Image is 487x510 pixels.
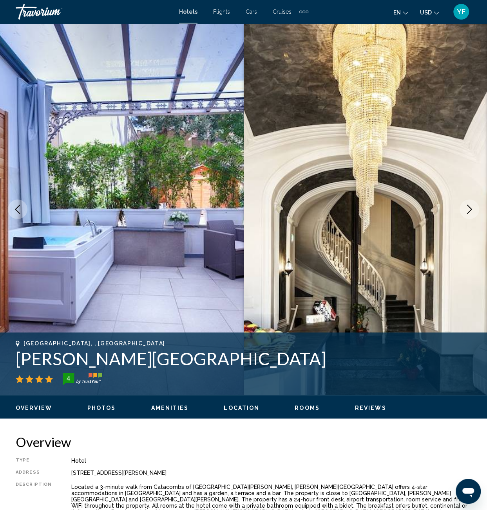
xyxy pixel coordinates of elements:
[60,374,76,383] div: 4
[16,434,471,450] h2: Overview
[355,405,386,411] span: Reviews
[213,9,230,15] a: Flights
[16,470,52,476] div: Address
[16,458,52,464] div: Type
[16,4,171,20] a: Travorium
[16,405,52,411] span: Overview
[456,479,481,504] iframe: Button to launch messaging window, conversation in progress
[71,458,471,464] div: Hotel
[179,9,197,15] a: Hotels
[451,4,471,20] button: User Menu
[87,404,116,411] button: Photos
[246,9,257,15] a: Cars
[151,405,188,411] span: Amenities
[393,7,408,18] button: Change language
[224,405,259,411] span: Location
[273,9,291,15] a: Cruises
[71,470,471,476] div: [STREET_ADDRESS][PERSON_NAME]
[420,7,439,18] button: Change currency
[24,340,165,347] span: [GEOGRAPHIC_DATA], , [GEOGRAPHIC_DATA]
[393,9,401,16] span: en
[16,404,52,411] button: Overview
[151,404,188,411] button: Amenities
[299,5,308,18] button: Extra navigation items
[295,405,320,411] span: Rooms
[460,199,479,219] button: Next image
[457,8,465,16] span: YF
[420,9,432,16] span: USD
[8,199,27,219] button: Previous image
[63,373,102,385] img: trustyou-badge-hor.svg
[224,404,259,411] button: Location
[16,348,471,369] h1: [PERSON_NAME][GEOGRAPHIC_DATA]
[87,405,116,411] span: Photos
[355,404,386,411] button: Reviews
[295,404,320,411] button: Rooms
